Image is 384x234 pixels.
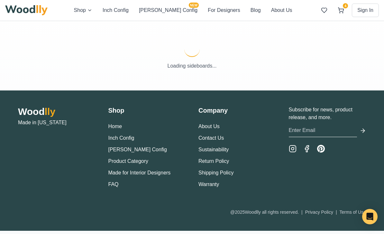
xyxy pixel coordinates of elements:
h3: Shop [108,106,186,115]
a: About Us [198,124,220,129]
a: Home [108,124,122,129]
h3: Company [198,106,276,115]
a: Privacy Policy [305,210,333,215]
button: Shop [74,6,92,14]
button: For Designers [208,6,240,14]
button: Blog [251,6,261,14]
a: Terms of Use [340,210,366,215]
img: Woodlly [5,5,48,15]
button: Inch Config [108,134,134,142]
a: Shipping Policy [198,170,233,175]
button: About Us [271,6,292,14]
a: Sustainability [198,147,229,152]
button: [PERSON_NAME] Config [108,146,167,154]
button: 4 [335,5,347,16]
p: Subscribe for news, product release, and more. [289,106,366,121]
p: Made in [US_STATE] [18,119,96,126]
button: [PERSON_NAME] ConfigNEW [139,6,197,14]
span: lly [45,106,55,117]
span: NEW [189,3,199,8]
span: 4 [343,3,348,8]
div: @ 2025 Woodlly all rights reserved. [230,209,366,215]
a: Product Category [108,158,149,164]
button: Inch Config [103,6,129,14]
a: Warranty [198,182,219,187]
span: | [336,210,337,215]
div: Open Intercom Messenger [362,209,378,224]
a: Return Policy [198,158,229,164]
a: Facebook [303,145,311,153]
p: Loading sideboards... [5,62,379,70]
a: Instagram [289,145,297,153]
a: Contact Us [198,135,224,141]
a: Made for Interior Designers [108,170,171,175]
h2: Wood [18,106,96,117]
button: Sign In [352,4,379,17]
a: Pinterest [317,145,325,153]
span: | [301,210,303,215]
input: Enter Email [289,124,357,137]
a: FAQ [108,182,119,187]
